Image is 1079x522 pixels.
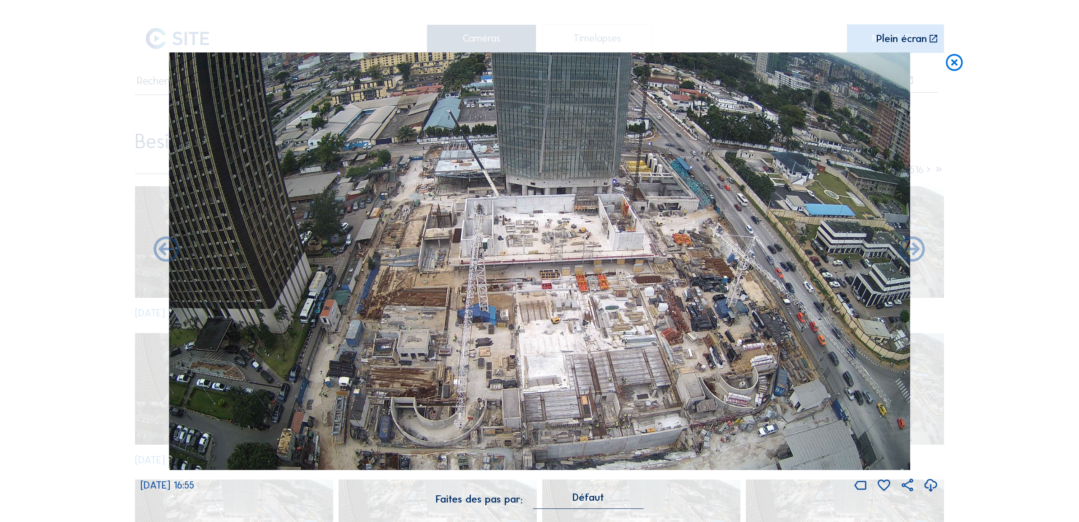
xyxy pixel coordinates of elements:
[876,34,927,45] div: Plein écran
[534,494,644,508] div: Défaut
[140,479,194,491] span: [DATE] 16:55
[151,235,182,266] i: Forward
[169,52,911,470] img: Image
[436,494,523,505] div: Faites des pas par:
[572,494,604,502] div: Défaut
[897,235,928,266] i: Back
